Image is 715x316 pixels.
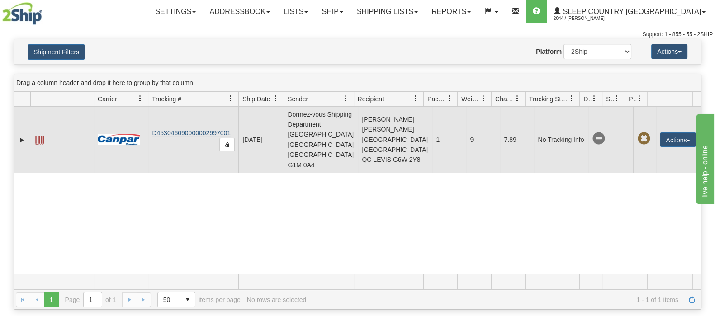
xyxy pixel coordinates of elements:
button: Shipment Filters [28,44,85,60]
span: Packages [427,94,446,104]
td: 9 [466,107,500,173]
a: Tracking # filter column settings [223,91,238,106]
span: 1 - 1 of 1 items [313,296,678,303]
a: Weight filter column settings [476,91,491,106]
span: Sleep Country [GEOGRAPHIC_DATA] [561,8,701,15]
a: Recipient filter column settings [408,91,423,106]
a: Packages filter column settings [442,91,457,106]
div: live help - online [7,5,84,16]
a: D453046090000002997001 [152,129,231,137]
button: Copy to clipboard [219,138,235,151]
a: Refresh [685,292,699,307]
a: Delivery Status filter column settings [587,91,602,106]
span: No Tracking Info [592,132,605,145]
td: Dormez-vous Shipping Department [GEOGRAPHIC_DATA] [GEOGRAPHIC_DATA] [GEOGRAPHIC_DATA] G1M 0A4 [284,107,358,173]
span: Tracking Status [529,94,568,104]
label: Platform [536,47,562,56]
span: Ship Date [242,94,270,104]
span: Page sizes drop down [157,292,195,307]
a: Shipping lists [350,0,425,23]
td: [PERSON_NAME] [PERSON_NAME][GEOGRAPHIC_DATA] [GEOGRAPHIC_DATA] QC LEVIS G6W 2Y8 [358,107,432,173]
div: grid grouping header [14,74,701,92]
a: Settings [148,0,203,23]
span: Sender [288,94,308,104]
div: No rows are selected [247,296,307,303]
button: Actions [651,44,687,59]
a: Shipment Issues filter column settings [609,91,625,106]
span: Page 1 [44,292,58,307]
a: Pickup Status filter column settings [632,91,647,106]
span: Carrier [98,94,117,104]
a: Charge filter column settings [510,91,525,106]
span: Delivery Status [583,94,591,104]
a: Ship Date filter column settings [268,91,284,106]
button: Actions [660,132,696,147]
a: Expand [18,136,27,145]
span: Shipment Issues [606,94,614,104]
td: [DATE] [238,107,284,173]
span: 50 [163,295,175,304]
span: Tracking # [152,94,181,104]
a: Tracking Status filter column settings [564,91,579,106]
span: Pickup Status [629,94,636,104]
iframe: chat widget [694,112,714,204]
span: Recipient [358,94,384,104]
td: 7.89 [500,107,534,173]
span: select [180,292,195,307]
span: Pickup Not Assigned [637,132,650,145]
td: No Tracking Info [534,107,588,173]
span: Page of 1 [65,292,116,307]
a: Sender filter column settings [338,91,354,106]
div: Support: 1 - 855 - 55 - 2SHIP [2,31,713,38]
img: 14 - Canpar [98,134,140,145]
a: Lists [277,0,315,23]
a: Label [35,132,44,146]
a: Carrier filter column settings [133,91,148,106]
span: items per page [157,292,241,307]
span: Weight [461,94,480,104]
span: Charge [495,94,514,104]
span: 2044 / [PERSON_NAME] [554,14,621,23]
a: Ship [315,0,350,23]
td: 1 [432,107,466,173]
a: Reports [425,0,478,23]
img: logo2044.jpg [2,2,42,25]
a: Sleep Country [GEOGRAPHIC_DATA] 2044 / [PERSON_NAME] [547,0,712,23]
a: Addressbook [203,0,277,23]
input: Page 1 [84,292,102,307]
